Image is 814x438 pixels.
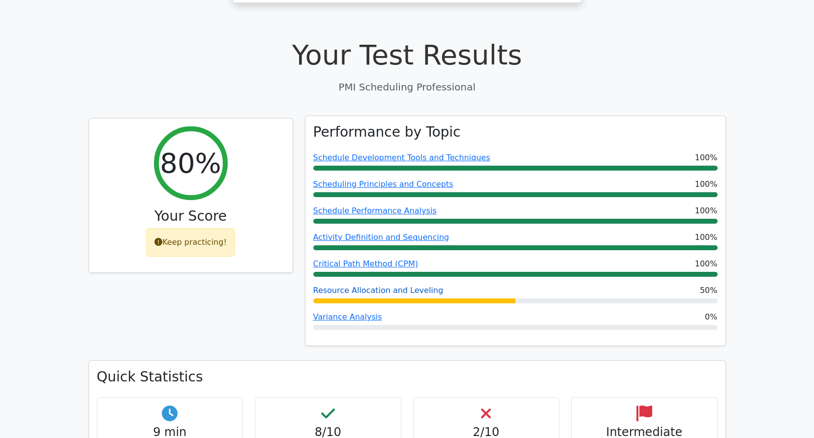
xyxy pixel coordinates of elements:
p: PMI Scheduling Professional [89,80,726,94]
a: Schedule Development Tools and Techniques [313,153,490,162]
span: 0% [705,311,717,323]
a: Activity Definition and Sequencing [313,233,450,242]
div: Keep practicing! [146,228,235,257]
span: 100% [695,258,718,270]
a: Variance Analysis [313,312,382,321]
h3: Your Score [97,208,285,225]
a: Schedule Performance Analysis [313,206,437,215]
h2: 80% [160,146,221,179]
h3: Quick Statistics [97,369,718,385]
a: Scheduling Principles and Concepts [313,179,453,189]
span: 100% [695,205,718,217]
span: 50% [700,285,718,296]
span: 100% [695,178,718,190]
h3: Performance by Topic [313,124,461,141]
a: Critical Path Method (CPM) [313,259,418,268]
span: 100% [695,152,718,164]
span: 100% [695,232,718,243]
a: Resource Allocation and Leveling [313,286,444,295]
h1: Your Test Results [89,38,726,71]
